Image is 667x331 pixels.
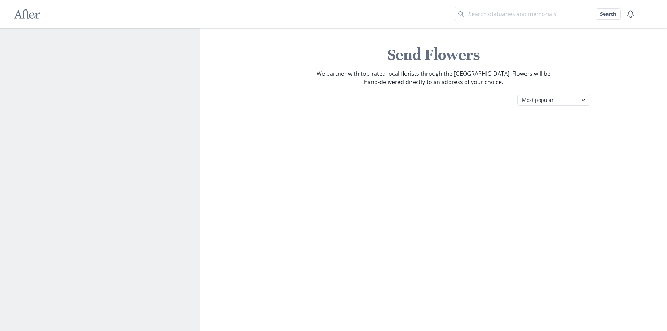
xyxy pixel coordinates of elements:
input: Search term [454,7,622,21]
button: Search [596,8,621,20]
button: Notifications [624,7,638,21]
p: We partner with top-rated local florists through the [GEOGRAPHIC_DATA]. Flowers will be hand-deli... [316,69,551,86]
h1: Send Flowers [206,45,662,65]
select: Category filter [517,95,590,106]
button: user menu [639,7,653,21]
